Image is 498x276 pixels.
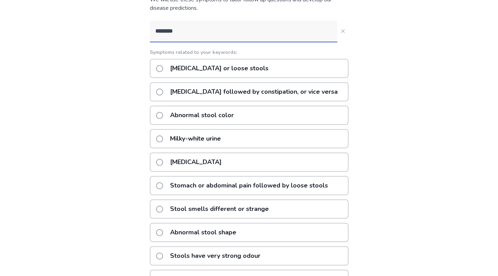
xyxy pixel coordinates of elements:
p: Abnormal stool color [166,106,238,124]
p: Abnormal stool shape [166,224,240,241]
p: Symptoms related to your keywords: [150,49,349,56]
p: [MEDICAL_DATA] followed by constipation, or vice versa [166,83,342,101]
p: Stool smells different or strange [166,200,273,218]
input: Close [150,21,337,42]
p: [MEDICAL_DATA] [166,153,226,171]
button: Close [337,26,349,37]
p: Stools have very strong odour [166,247,265,265]
p: Stomach or abdominal pain followed by loose stools [166,177,332,194]
p: [MEDICAL_DATA] or loose stools [166,59,273,77]
p: Milky-white urine [166,130,225,148]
